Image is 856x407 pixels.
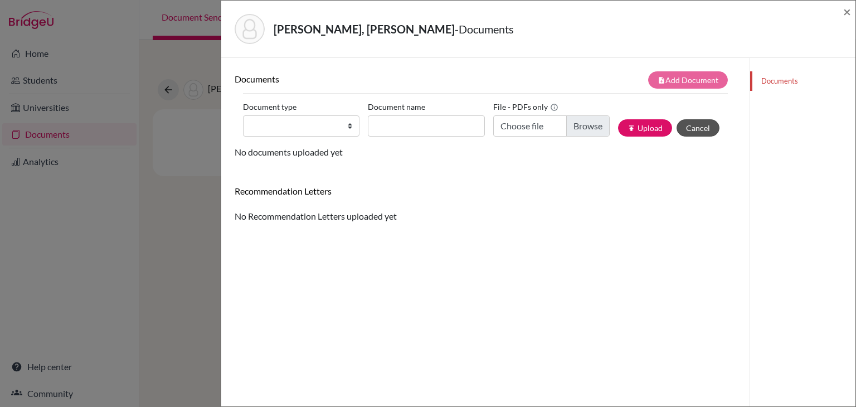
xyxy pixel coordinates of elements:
i: publish [628,124,635,132]
button: publishUpload [618,119,672,137]
strong: [PERSON_NAME], [PERSON_NAME] [274,22,455,36]
span: - Documents [455,22,514,36]
h6: Recommendation Letters [235,186,736,196]
button: Close [843,5,851,18]
span: × [843,3,851,20]
button: Cancel [677,119,719,137]
button: note_addAdd Document [648,71,728,89]
label: Document name [368,98,425,115]
i: note_add [658,76,665,84]
h6: Documents [235,74,485,84]
div: No Recommendation Letters uploaded yet [235,186,736,223]
a: Documents [750,71,855,91]
label: File - PDFs only [493,98,558,115]
div: No documents uploaded yet [235,71,736,159]
label: Document type [243,98,296,115]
